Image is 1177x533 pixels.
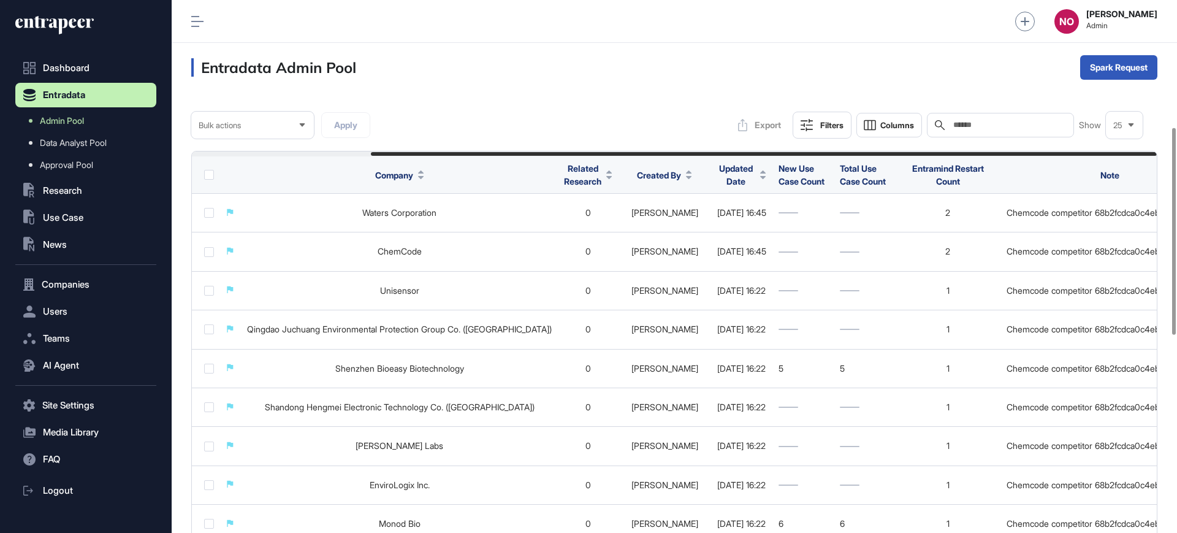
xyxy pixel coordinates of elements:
[265,402,535,412] a: Shandong Hengmei Electronic Technology Co. ([GEOGRAPHIC_DATA])
[901,208,994,218] div: 2
[901,519,994,529] div: 1
[21,132,156,154] a: Data Analyst Pool
[564,402,612,412] div: 0
[380,285,419,296] a: Unisensor
[15,232,156,257] button: News
[42,280,90,290] span: Companies
[43,334,70,343] span: Teams
[40,116,84,126] span: Admin Pool
[631,207,698,218] a: [PERSON_NAME]
[362,207,436,218] a: Waters Corporation
[43,307,67,316] span: Users
[820,120,844,130] div: Filters
[199,121,241,130] span: Bulk actions
[43,428,99,437] span: Media Library
[901,480,994,490] div: 1
[717,441,766,451] div: [DATE] 16:22
[1054,9,1079,34] button: NO
[840,364,889,374] div: 5
[43,90,85,100] span: Entradata
[631,363,698,374] a: [PERSON_NAME]
[564,162,601,188] span: Related Research
[631,518,698,529] a: [PERSON_NAME]
[631,440,698,451] a: [PERSON_NAME]
[912,163,984,186] span: Entramind Restart Count
[901,364,994,374] div: 1
[731,113,788,137] button: Export
[247,324,552,334] a: Qingdao Juchuang Environmental Protection Group Co. ([GEOGRAPHIC_DATA])
[717,208,766,218] div: [DATE] 16:45
[15,393,156,418] button: Site Settings
[901,324,994,334] div: 1
[40,160,93,170] span: Approval Pool
[717,286,766,296] div: [DATE] 16:22
[779,519,828,529] div: 6
[21,110,156,132] a: Admin Pool
[15,178,156,203] button: Research
[379,518,421,529] a: Monod Bio
[43,63,90,73] span: Dashboard
[1086,9,1157,19] strong: [PERSON_NAME]
[717,519,766,529] div: [DATE] 16:22
[15,353,156,378] button: AI Agent
[15,478,156,503] a: Logout
[631,285,698,296] a: [PERSON_NAME]
[40,138,107,148] span: Data Analyst Pool
[43,361,79,370] span: AI Agent
[370,480,430,490] a: EnviroLogix Inc.
[335,363,464,374] a: Shenzhen Bioeasy Biotechnology
[564,441,612,451] div: 0
[375,169,413,182] span: Company
[717,402,766,412] div: [DATE] 16:22
[1080,55,1157,80] button: Spark Request
[880,121,914,130] span: Columns
[793,112,851,139] button: Filters
[15,272,156,297] button: Companies
[564,324,612,334] div: 0
[901,286,994,296] div: 1
[717,324,766,334] div: [DATE] 16:22
[191,58,356,77] h3: Entradata Admin Pool
[631,402,698,412] a: [PERSON_NAME]
[631,246,698,256] a: [PERSON_NAME]
[779,163,825,186] span: New Use Case Count
[43,240,67,250] span: News
[564,364,612,374] div: 0
[1086,21,1157,30] span: Admin
[637,169,692,182] button: Created By
[15,56,156,80] a: Dashboard
[564,480,612,490] div: 0
[43,454,60,464] span: FAQ
[356,440,443,451] a: [PERSON_NAME] Labs
[637,169,681,182] span: Created By
[42,401,94,410] span: Site Settings
[631,480,698,490] a: [PERSON_NAME]
[43,486,73,496] span: Logout
[717,162,755,188] span: Updated Date
[564,286,612,296] div: 0
[15,83,156,107] button: Entradata
[564,247,612,256] div: 0
[1113,121,1122,130] span: 25
[901,441,994,451] div: 1
[21,154,156,176] a: Approval Pool
[15,447,156,472] button: FAQ
[15,299,156,324] button: Users
[840,519,889,529] div: 6
[15,420,156,445] button: Media Library
[564,519,612,529] div: 0
[1100,170,1119,180] span: Note
[856,113,922,137] button: Columns
[840,163,886,186] span: Total Use Case Count
[15,205,156,230] button: Use Case
[564,208,612,218] div: 0
[717,364,766,374] div: [DATE] 16:22
[378,246,422,256] a: ChemCode
[1079,120,1101,130] span: Show
[717,480,766,490] div: [DATE] 16:22
[901,402,994,412] div: 1
[717,162,766,188] button: Updated Date
[717,247,766,256] div: [DATE] 16:45
[564,162,612,188] button: Related Research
